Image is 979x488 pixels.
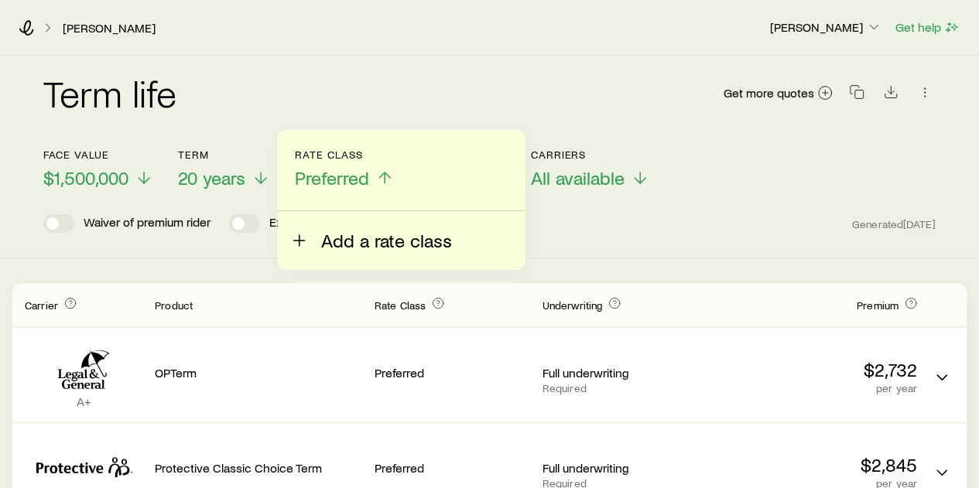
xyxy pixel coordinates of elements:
p: Required [543,382,698,394]
p: Protective Classic Choice Term [155,460,362,476]
p: OPTerm [155,365,362,381]
button: [PERSON_NAME] [769,19,882,37]
p: Preferred [375,365,530,381]
p: per year [710,382,917,394]
p: Preferred [375,460,530,476]
p: Carriers [531,148,649,161]
p: Term [178,148,270,161]
span: [DATE] [903,217,936,231]
button: Get help [895,19,960,36]
span: Product [155,299,193,312]
span: 20 years [178,167,245,189]
span: Generated [852,217,936,231]
p: A+ [25,394,142,409]
span: $1,500,000 [43,167,128,189]
button: CarriersAll available [531,148,649,189]
span: Preferred [295,167,369,189]
h2: Term life [43,74,176,111]
span: Premium [857,299,899,312]
span: Underwriting [543,299,603,312]
p: Face value [43,148,153,161]
a: Download CSV [880,87,902,102]
span: Carrier [25,299,58,312]
button: Term20 years [178,148,270,189]
p: [PERSON_NAME] [770,19,881,35]
p: Rate Class [295,148,394,161]
p: Waiver of premium rider [84,214,211,233]
button: Rate ClassPreferred [295,148,394,189]
button: Face value$1,500,000 [43,148,153,189]
p: Full underwriting [543,365,698,381]
p: $2,732 [710,359,917,381]
p: Extended convertibility [269,214,392,233]
p: $2,845 [710,454,917,476]
span: Get more quotes [724,87,814,99]
p: Full underwriting [543,460,698,476]
a: Get more quotes [723,84,834,102]
a: [PERSON_NAME] [62,21,156,36]
span: All available [531,167,625,189]
span: Rate Class [375,299,426,312]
